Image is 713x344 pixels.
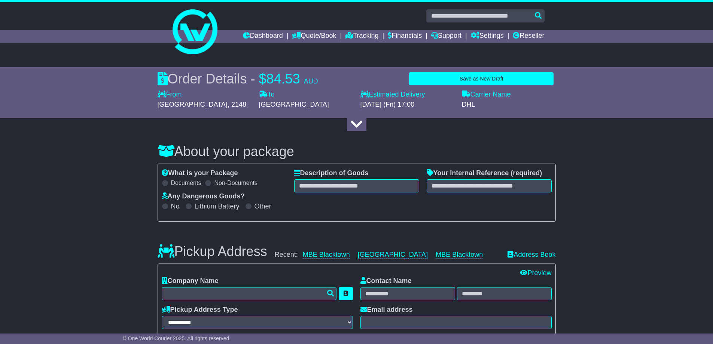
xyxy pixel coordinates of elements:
[158,91,182,99] label: From
[292,30,336,43] a: Quote/Book
[360,91,454,99] label: Estimated Delivery
[360,277,412,285] label: Contact Name
[162,277,219,285] label: Company Name
[162,306,238,314] label: Pickup Address Type
[158,144,556,159] h3: About your package
[436,251,483,259] a: MBE Blacktown
[162,169,238,177] label: What is your Package
[259,101,329,108] span: [GEOGRAPHIC_DATA]
[195,203,240,211] label: Lithium Battery
[471,30,504,43] a: Settings
[388,30,422,43] a: Financials
[123,335,231,341] span: © One World Courier 2025. All rights reserved.
[228,101,246,108] span: , 2148
[409,72,554,85] button: Save as New Draft
[304,77,318,85] span: AUD
[171,203,180,211] label: No
[214,179,258,186] label: Non-Documents
[513,30,544,43] a: Reseller
[427,169,542,177] label: Your Internal Reference (required)
[294,169,369,177] label: Description of Goods
[360,101,454,109] div: [DATE] (Fri) 17:00
[462,91,511,99] label: Carrier Name
[508,251,555,259] a: Address Book
[266,71,300,86] span: 84.53
[275,251,500,259] div: Recent:
[243,30,283,43] a: Dashboard
[158,71,318,87] div: Order Details -
[520,269,551,277] a: Preview
[162,192,245,201] label: Any Dangerous Goods?
[259,71,266,86] span: $
[171,179,201,186] label: Documents
[345,30,378,43] a: Tracking
[255,203,271,211] label: Other
[431,30,461,43] a: Support
[158,244,267,259] h3: Pickup Address
[259,91,275,99] label: To
[358,251,428,259] a: [GEOGRAPHIC_DATA]
[303,251,350,259] a: MBE Blacktown
[360,306,413,314] label: Email address
[462,101,556,109] div: DHL
[158,101,228,108] span: [GEOGRAPHIC_DATA]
